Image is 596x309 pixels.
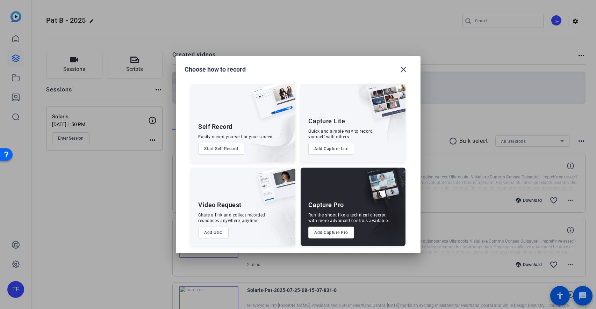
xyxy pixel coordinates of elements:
div: Quick and simple way to record yourself with others. [308,128,373,140]
div: Capture Lite [308,117,345,125]
button: Add Capture Pro [308,227,354,238]
div: Self Record [198,123,232,131]
div: Video Request [198,201,242,209]
img: embarkstudio-capture-lite.png [343,84,405,154]
img: embarkstudio-ugc-content.png [255,189,295,246]
img: embarkstudio-self-record.png [235,99,295,162]
button: Add UGC [198,227,229,238]
div: Share a link and collect recorded responses anywhere, anytime. [198,212,265,223]
button: Add Capture Lite [308,143,354,155]
img: self-record.png [247,84,295,126]
div: Run the shoot like a technical director, with more advanced controls available. [308,212,389,223]
div: Easily record yourself or your screen. [198,134,274,140]
button: Start Self Record [198,143,244,155]
div: Capture Pro [308,201,344,209]
img: capture-lite.png [362,84,405,126]
img: embarkstudio-capture-pro.png [354,176,405,246]
h1: Choose how to record [185,65,246,74]
img: capture-pro.png [359,168,405,210]
mat-icon: close [399,65,408,74]
img: ugc-content.png [252,168,295,210]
